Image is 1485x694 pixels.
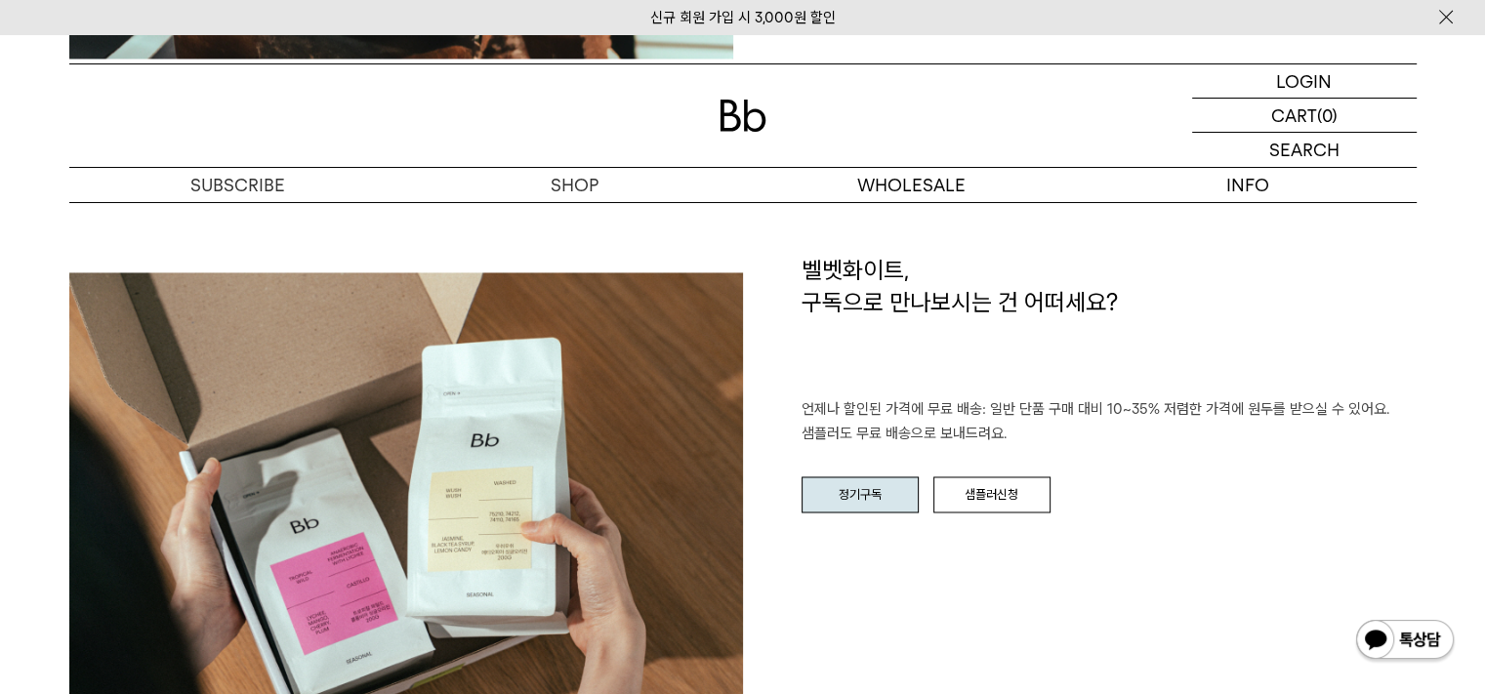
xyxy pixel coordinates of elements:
p: WHOLESALE [743,168,1080,202]
p: INFO [1080,168,1417,202]
a: 신규 회원 가입 시 3,000원 할인 [650,9,836,26]
a: LOGIN [1192,64,1417,99]
a: CART (0) [1192,99,1417,133]
img: 카카오톡 채널 1:1 채팅 버튼 [1354,618,1456,665]
p: (0) [1317,99,1338,132]
a: 정기구독 [802,476,919,513]
p: SEARCH [1269,133,1340,167]
h1: 벨벳화이트, 구독으로 만나보시는 건 어떠세요? [802,254,1417,397]
p: CART [1271,99,1317,132]
a: SUBSCRIBE [69,168,406,202]
a: SHOP [406,168,743,202]
a: 샘플러신청 [933,476,1051,513]
img: 로고 [720,100,766,132]
p: 언제나 할인된 가격에 무료 배송: 일반 단품 구매 대비 10~35% 저렴한 가격에 원두를 받으실 수 있어요. 샘플러도 무료 배송으로 보내드려요. [802,397,1417,447]
p: LOGIN [1276,64,1332,98]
